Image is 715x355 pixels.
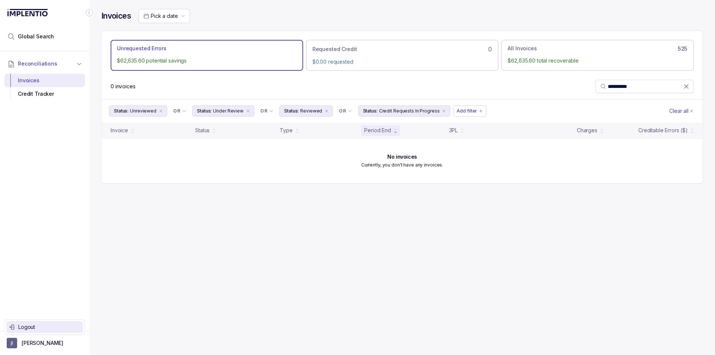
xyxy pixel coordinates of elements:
h6: No invoices [387,154,417,160]
p: Currently, you don't have any invoices. [361,161,443,169]
p: Status: [197,107,212,115]
p: Unreviewed [130,107,156,115]
div: Creditable Errors ($) [638,127,688,134]
button: Filter Chip Connector undefined [170,106,189,116]
button: Filter Chip Under Review [192,105,254,117]
div: Invoices [10,74,79,87]
span: Global Search [18,33,54,40]
p: $0.00 requested [312,58,492,66]
div: Collapse Icon [85,8,94,17]
p: 0 invoices [111,83,136,90]
p: Clear all [669,107,689,115]
p: Status: [114,107,128,115]
div: Period End [364,127,391,134]
li: Filter Chip Connector undefined [260,108,273,114]
div: Credit Tracker [10,87,79,101]
p: OR [260,108,267,114]
p: Status: [363,107,378,115]
ul: Action Tab Group [111,40,694,70]
p: Requested Credit [312,45,357,53]
button: Filter Chip Unreviewed [109,105,167,117]
p: Credit Requests In Progress [379,107,440,115]
div: remove content [441,108,447,114]
span: Reconciliations [18,60,57,67]
p: Logout [18,323,80,331]
ul: Filter Group [109,105,668,117]
button: Reconciliations [4,56,85,72]
p: Status: [284,107,299,115]
p: OR [173,108,180,114]
div: remove content [158,108,164,114]
div: remove content [324,108,330,114]
div: Charges [577,127,597,134]
button: Filter Chip Connector undefined [257,106,276,116]
search: Date Range Picker [143,12,178,20]
div: 3PL [449,127,458,134]
p: OR [339,108,346,114]
button: Filter Chip Add filter [453,105,486,117]
div: Invoice [111,127,128,134]
div: Reconciliations [4,72,85,102]
button: Date Range Picker [139,9,190,23]
div: remove content [245,108,251,114]
button: Clear Filters [668,105,695,117]
span: User initials [7,338,17,348]
div: 0 [312,45,492,54]
div: Status [195,127,210,134]
p: Reviewed [300,107,322,115]
span: Pick a date [151,13,178,19]
button: User initials[PERSON_NAME] [7,338,83,348]
p: $62,635.60 total recoverable [508,57,687,64]
button: Filter Chip Reviewed [279,105,333,117]
button: Filter Chip Credit Requests In Progress [358,105,451,117]
li: Filter Chip Connector undefined [173,108,186,114]
h4: Invoices [101,11,131,21]
button: Filter Chip Connector undefined [336,106,355,116]
p: $62,635.60 potential savings [117,57,297,64]
div: Type [280,127,292,134]
h6: 525 [678,46,687,52]
div: Remaining page entries [111,83,136,90]
li: Filter Chip Connector undefined [339,108,352,114]
p: Add filter [457,107,477,115]
p: [PERSON_NAME] [22,339,63,347]
p: All Invoices [508,45,537,52]
p: Under Review [213,107,244,115]
p: Unrequested Errors [117,45,166,52]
